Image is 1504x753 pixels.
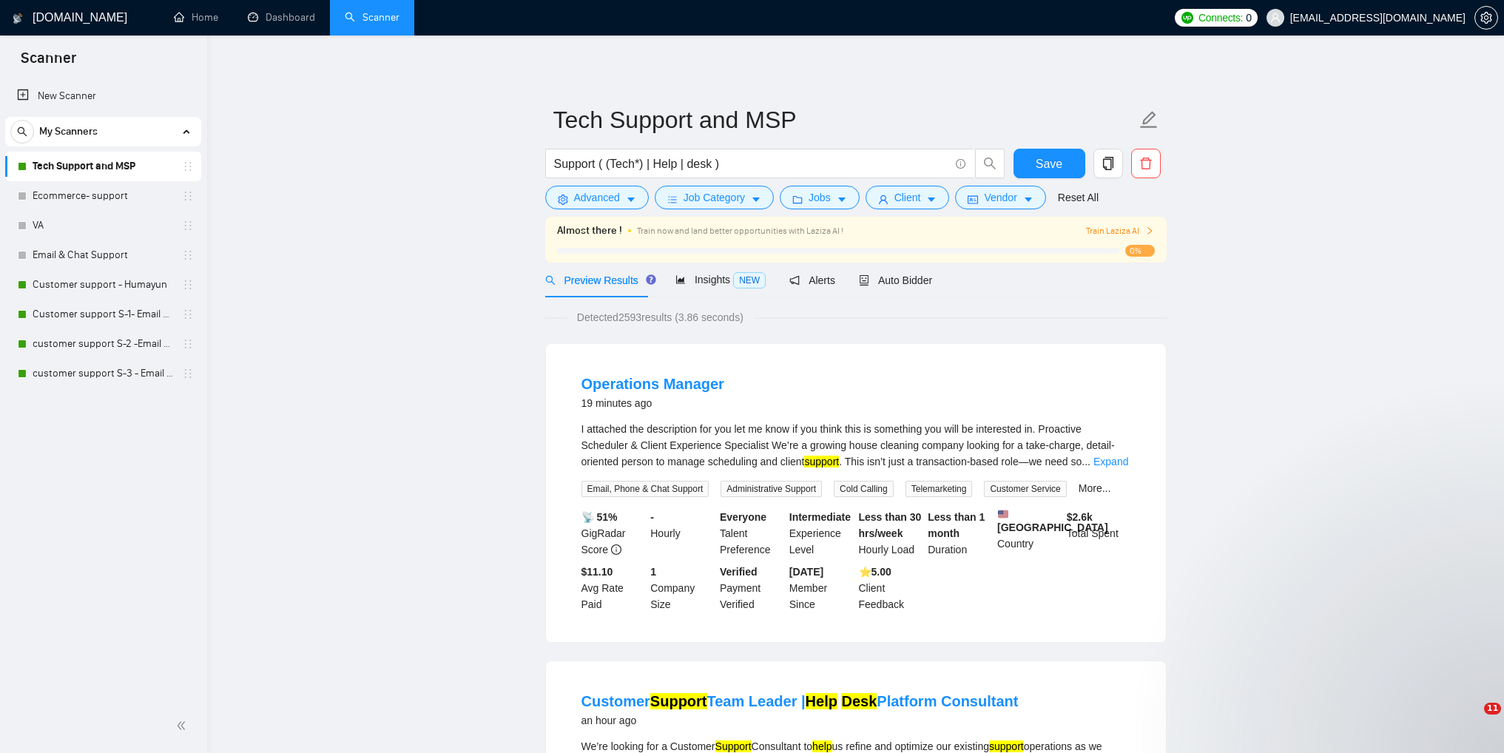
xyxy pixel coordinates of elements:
a: dashboardDashboard [248,11,315,24]
span: search [545,275,556,286]
button: idcardVendorcaret-down [955,186,1045,209]
div: Total Spent [1064,509,1133,558]
span: bars [667,194,678,205]
span: Insights [675,274,766,286]
b: 📡 51% [581,511,618,523]
a: setting [1474,12,1498,24]
a: customer support S-3 - Email & Chat Support(Umair) [33,359,173,388]
div: Talent Preference [717,509,786,558]
b: Everyone [720,511,766,523]
div: Tooltip anchor [644,273,658,286]
button: userClientcaret-down [866,186,950,209]
span: ... [1082,456,1090,467]
img: 🇺🇸 [998,509,1008,519]
span: 0 [1246,10,1252,26]
span: double-left [176,718,191,733]
div: Duration [925,509,994,558]
input: Search Freelance Jobs... [554,155,949,173]
b: $11.10 [581,566,613,578]
a: More... [1079,482,1111,494]
span: Train now and land better opportunities with Laziza AI ! [637,226,843,236]
mark: support [804,456,839,467]
b: [GEOGRAPHIC_DATA] [997,509,1108,533]
div: Company Size [647,564,717,612]
span: caret-down [751,194,761,205]
iframe: Intercom live chat [1454,703,1489,738]
li: New Scanner [5,81,201,111]
span: Customer Service [984,481,1066,497]
div: Hourly [647,509,717,558]
span: Administrative Support [721,481,822,497]
span: 0% [1125,245,1155,257]
div: Member Since [786,564,856,612]
span: Telemarketing [906,481,973,497]
button: copy [1093,149,1123,178]
span: Detected 2593 results (3.86 seconds) [567,309,754,325]
span: Vendor [984,189,1016,206]
span: 11 [1484,703,1501,715]
span: Scanner [9,47,88,78]
mark: help [812,740,832,752]
button: search [975,149,1005,178]
input: Scanner name... [553,101,1136,138]
span: holder [182,308,194,320]
span: setting [558,194,568,205]
span: info-circle [611,544,621,555]
a: Reset All [1058,189,1099,206]
span: user [878,194,888,205]
span: Save [1036,155,1062,173]
b: ⭐️ 5.00 [859,566,891,578]
b: Less than 1 month [928,511,985,539]
span: My Scanners [39,117,98,146]
span: caret-down [626,194,636,205]
span: info-circle [956,159,965,169]
mark: Support [715,740,752,752]
a: homeHome [174,11,218,24]
div: 19 minutes ago [581,394,724,412]
button: Save [1014,149,1085,178]
div: Hourly Load [856,509,925,558]
mark: Support [650,693,707,709]
span: Jobs [809,189,831,206]
a: Tech Support and MSP [33,152,173,181]
mark: support [989,740,1024,752]
div: Client Feedback [856,564,925,612]
span: robot [859,275,869,286]
span: caret-down [837,194,847,205]
span: search [11,126,33,137]
span: Alerts [789,274,835,286]
a: Expand [1093,456,1128,467]
div: Payment Verified [717,564,786,612]
span: holder [182,279,194,291]
span: delete [1132,157,1160,170]
button: search [10,120,34,143]
div: GigRadar Score [579,509,648,558]
b: Verified [720,566,758,578]
span: copy [1094,157,1122,170]
a: CustomerSupportTeam Leader |Help DeskPlatform Consultant [581,693,1019,709]
button: Train Laziza AI [1086,224,1154,238]
span: Cold Calling [834,481,894,497]
div: Avg Rate Paid [579,564,648,612]
button: barsJob Categorycaret-down [655,186,774,209]
a: Operations Manager [581,376,724,392]
a: New Scanner [17,81,189,111]
span: caret-down [1023,194,1033,205]
mark: Help [806,693,837,709]
div: Country [994,509,1064,558]
button: setting [1474,6,1498,30]
li: My Scanners [5,117,201,388]
span: NEW [733,272,766,288]
mark: Desk [841,693,877,709]
span: Job Category [684,189,745,206]
span: Email, Phone & Chat Support [581,481,709,497]
span: caret-down [926,194,937,205]
b: 1 [650,566,656,578]
span: Advanced [574,189,620,206]
span: holder [182,249,194,261]
a: searchScanner [345,11,399,24]
div: I attached the description for you let me know if you think this is something you will be interes... [581,421,1130,470]
span: folder [792,194,803,205]
span: area-chart [675,274,686,285]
